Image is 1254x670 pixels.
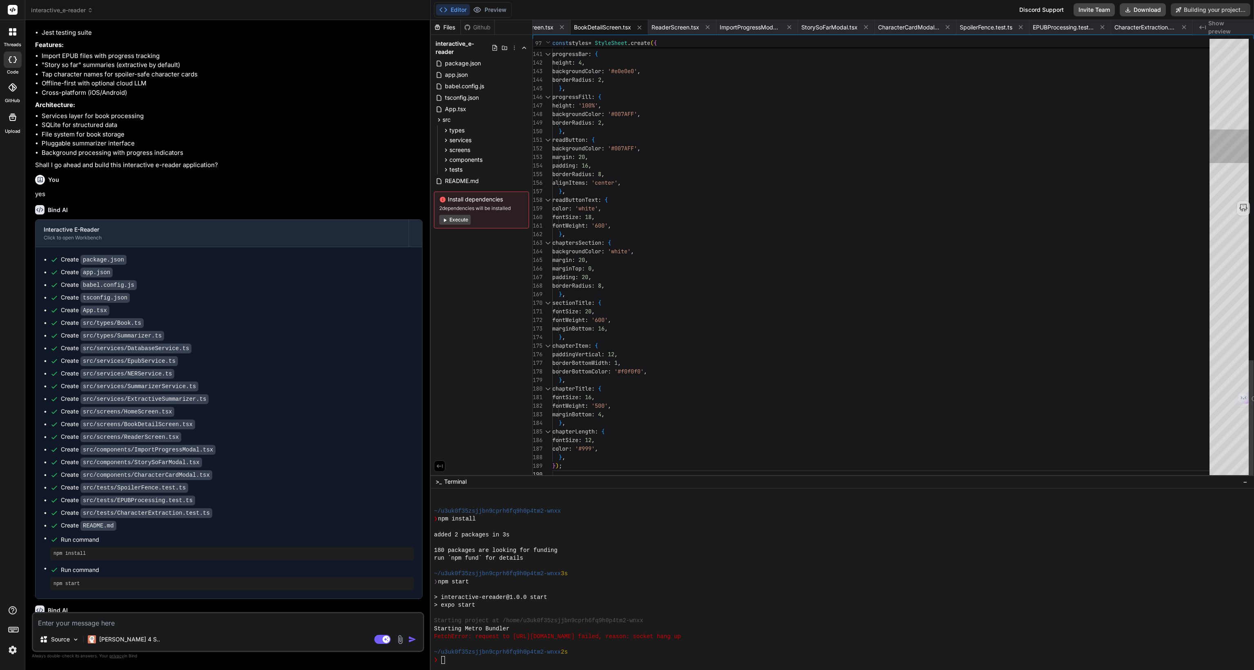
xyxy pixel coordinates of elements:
div: 162 [533,230,542,239]
span: padding [552,273,575,281]
span: : [588,342,591,349]
span: backgroundColor [552,248,601,255]
span: babel.config.js [444,81,485,91]
strong: Features: [35,41,64,49]
span: borderRadius [552,76,591,83]
span: readButton [552,136,585,143]
span: marginTop [552,265,582,272]
span: tsconfig.json [444,93,480,103]
div: 180 [533,384,542,393]
span: '100%' [578,102,598,109]
div: v 4.0.25 [23,13,40,20]
span: fontSize [552,213,578,221]
span: progressFill [552,93,591,100]
div: 168 [533,281,542,290]
div: Create [61,281,137,289]
span: , [562,333,565,341]
div: 159 [533,204,542,213]
span: backgroundColor [552,67,601,75]
span: 1 [614,359,618,366]
span: { [608,239,611,246]
span: , [618,359,621,366]
span: , [562,127,565,135]
code: src/services/SummarizerService.ts [80,382,198,391]
span: : [588,50,591,58]
span: App.tsx [444,104,467,114]
code: src/services/NERService.ts [80,369,174,379]
span: : [608,359,611,366]
div: Github [461,23,494,31]
span: '#e0e0e0' [608,67,637,75]
span: const [552,39,569,47]
span: } [559,333,562,341]
label: code [7,69,18,76]
div: Create [61,369,174,378]
li: Background processing with progress indicators [42,148,422,158]
img: Pick Models [72,636,79,643]
span: screens [449,146,470,154]
div: 153 [533,153,542,161]
button: Building your project... [1171,3,1250,16]
span: CharacterExtraction.test.ts [1114,23,1176,31]
span: { [598,93,601,100]
code: src/types/Book.ts [80,318,144,328]
span: : [591,170,595,178]
span: src [442,116,451,124]
div: Interactive E-Reader [44,226,400,234]
span: , [601,119,605,126]
span: : [582,265,585,272]
span: paddingVertical [552,351,601,358]
span: : [591,282,595,289]
div: Create [61,395,209,403]
span: borderBottomWidth [552,359,608,366]
span: : [572,59,575,66]
div: Create [61,344,191,353]
div: 141 [533,50,542,58]
div: 143 [533,67,542,76]
span: EPUBProcessing.test.ts [1033,23,1094,31]
span: package.json [444,58,482,68]
span: backgroundColor [552,110,601,118]
div: 172 [533,316,542,324]
span: services [449,136,471,144]
span: 20 [582,273,588,281]
div: 170 [533,299,542,307]
span: 18 [585,213,591,221]
button: Interactive E-ReaderClick to open Workbench [36,220,409,247]
li: Services layer for book processing [42,112,422,121]
span: , [588,273,591,281]
span: components [449,156,482,164]
div: Domain: [DOMAIN_NAME] [21,21,90,28]
img: tab_domain_overview_orange.svg [22,47,29,54]
div: 151 [533,136,542,144]
span: { [598,299,601,306]
span: : [578,308,582,315]
span: , [585,153,588,161]
span: : [601,110,605,118]
div: 167 [533,273,542,281]
span: , [598,205,601,212]
span: : [591,385,595,392]
span: , [644,368,647,375]
span: 'white' [575,205,598,212]
div: Create [61,331,164,340]
span: , [582,59,585,66]
span: 8 [598,282,601,289]
div: 179 [533,376,542,384]
span: } [559,188,562,195]
p: yes [35,190,422,199]
span: , [614,351,618,358]
span: interactive_e-reader [31,6,93,14]
span: readButtonText [552,196,598,203]
span: , [591,213,595,221]
span: { [595,50,598,58]
span: : [591,325,595,332]
span: { [654,39,657,47]
div: 166 [533,264,542,273]
li: Tap character names for spoiler-safe character cards [42,70,422,79]
span: : [591,299,595,306]
span: 20 [578,256,585,264]
div: Domain Overview [31,48,73,54]
div: Click to collapse the range. [543,136,553,144]
span: : [585,136,588,143]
